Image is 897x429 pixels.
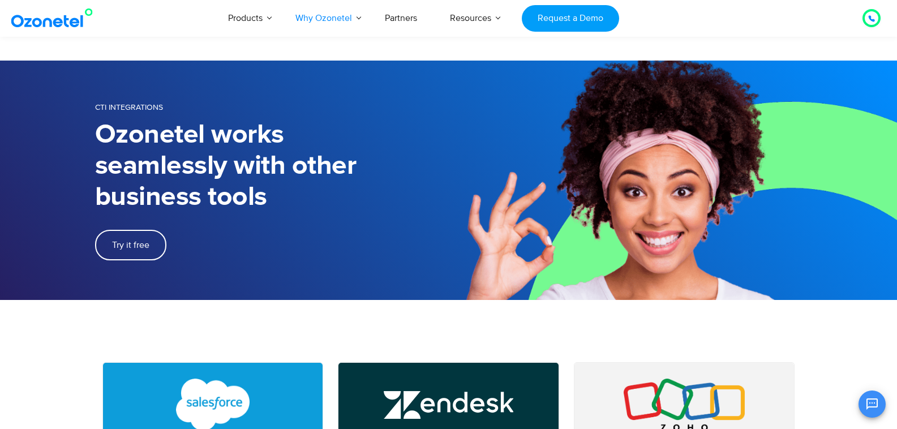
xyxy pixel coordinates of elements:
[522,5,619,32] a: Request a Demo
[95,102,163,112] span: CTI Integrations
[112,241,149,250] span: Try it free
[859,391,886,418] button: Open chat
[95,230,166,260] a: Try it free
[95,119,449,213] h1: Ozonetel works seamlessly with other business tools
